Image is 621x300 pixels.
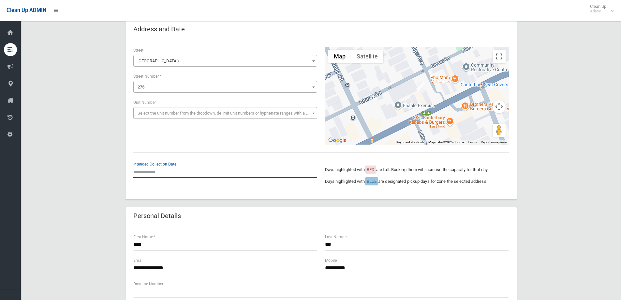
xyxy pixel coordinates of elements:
span: Canterbury Road (CANTERBURY 2193) [133,55,317,67]
span: Canterbury Road (CANTERBURY 2193) [135,56,316,66]
a: Report a map error [481,140,507,144]
span: Clean Up ADMIN [7,7,46,13]
button: Drag Pegman onto the map to open Street View [493,124,506,137]
span: BLUE [367,179,377,184]
button: Show street map [328,50,351,63]
span: 275 [138,85,144,89]
a: Open this area in Google Maps (opens a new window) [327,136,348,145]
span: Select the unit number from the dropdown, delimit unit numbers or hyphenate ranges with a comma [138,111,320,116]
button: Map camera controls [493,100,506,113]
small: Admin [590,9,606,14]
p: Days highlighted with are full. Booking them will increase the capacity for that day. [325,166,509,174]
span: 275 [133,81,317,93]
header: Personal Details [126,210,189,222]
header: Address and Date [126,23,193,36]
span: Clean Up [587,4,613,14]
span: 275 [135,83,316,92]
button: Keyboard shortcuts [396,140,424,145]
button: Toggle fullscreen view [493,50,506,63]
p: Days highlighted with are designated pickup days for zone the selected address. [325,178,509,185]
div: 275 Canterbury Road, CANTERBURY NSW 2193 [417,82,424,93]
span: RED [367,167,375,172]
button: Show satellite imagery [351,50,383,63]
span: Map data ©2025 Google [428,140,464,144]
a: Terms (opens in new tab) [468,140,477,144]
img: Google [327,136,348,145]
